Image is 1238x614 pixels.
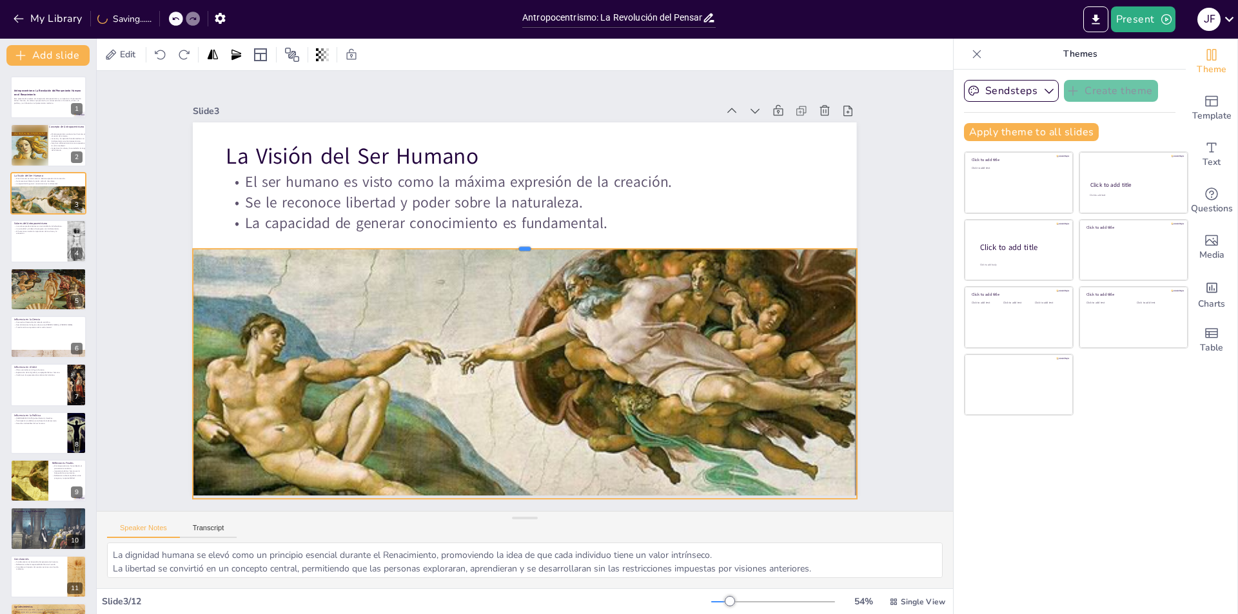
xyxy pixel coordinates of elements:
[14,566,64,570] p: Considerar el impacto de nuestras acciones en el medio ambiente.
[1090,194,1175,197] div: Click to add text
[1197,8,1221,31] div: J F
[964,123,1099,141] button: Apply theme to all slides
[14,323,83,326] p: Descubrimientos de figuras clave como [PERSON_NAME] y [PERSON_NAME].
[14,278,83,281] p: Generó conflictos con visiones religiosas tradicionales.
[1003,302,1032,305] div: Click to add text
[10,76,86,119] div: 1
[1035,302,1064,305] div: Click to add text
[14,374,64,376] p: Cambio en la representación artística del individuo.
[6,45,90,66] button: Add slide
[1086,302,1127,305] div: Click to add text
[14,366,64,370] p: Influencia en el Arte
[14,557,64,561] p: Conclusiones
[10,172,86,215] div: 3
[14,228,64,231] p: La curiosidad y el deseo de progreso son fundamentales.
[71,247,83,259] div: 4
[14,326,83,329] p: Transformó la comprensión del mundo natural.
[117,48,138,61] span: Edit
[10,8,88,29] button: My Library
[14,513,83,515] p: Preguntas sobre la influencia del antropocentrismo [DATE].
[14,90,81,97] strong: Antropocentrismo: La Revolución del Pensamiento Humano en el Renacimiento
[71,486,83,498] div: 9
[987,39,1173,70] p: Themes
[238,141,834,224] p: El ser humano es visto como la máxima expresión de la creación.
[107,542,943,578] textarea: La dignidad humana se elevó como un principio esencial durante el Renacimiento, promoviendo la id...
[241,111,838,204] p: La Visión del Ser Humano
[71,151,83,163] div: 2
[980,263,1061,266] div: Click to add body
[972,292,1064,297] div: Click to add title
[1086,292,1179,297] div: Click to add title
[14,417,64,419] p: [DEMOGRAPHIC_DATA] sobre libertad y derechos.
[14,321,83,324] p: Favoreció el desarrollo del método científico.
[972,302,1001,305] div: Click to add text
[71,199,83,211] div: 3
[71,343,83,354] div: 6
[1199,248,1224,262] span: Media
[10,268,86,311] div: 5
[972,167,1064,170] div: Click to add text
[14,563,64,566] p: Reflexionar sobre la responsabilidad hacia el mundo.
[14,419,64,422] p: Participación ciudadana como base de la democracia.
[284,47,300,62] span: Position
[14,609,83,613] p: Agradecemos su atención y esperamos que esta presentación haya sido informativa y estimulante par...
[14,318,83,321] p: Influencia en la Ciencia
[1186,39,1237,85] div: Change the overall theme
[234,182,830,265] p: La capacidad de generar conocimiento es fundamental.
[1186,271,1237,317] div: Add charts and graphs
[10,507,86,550] div: 10
[522,8,702,27] input: Insert title
[14,177,83,180] p: El ser humano es visto como la máxima expresión de la creación.
[10,220,86,262] div: 4
[1191,202,1233,216] span: Questions
[14,182,83,185] p: La capacidad de generar conocimiento es fundamental.
[980,242,1063,253] div: Click to add title
[180,524,237,538] button: Transcript
[14,270,83,274] p: Consecuencias del Antropocentrismo
[1200,341,1223,355] span: Table
[14,222,64,225] p: Valores del Antropocentrismo
[14,273,83,276] p: Impulsó avances en ciencia, arte y política.
[107,524,180,538] button: Speaker Notes
[14,515,83,518] p: Desafíos en la relación con la naturaleza.
[964,80,1059,102] button: Sendsteps
[10,316,86,358] div: 6
[14,276,83,278] p: También fomentó la explotación de la naturaleza.
[972,157,1064,162] div: Click to add title
[1192,109,1232,123] span: Template
[1197,6,1221,32] button: J F
[71,439,83,450] div: 8
[1090,181,1176,189] div: Click to add title
[236,162,832,245] p: Se le reconoce libertad y poder sobre la naturaleza.
[848,595,879,608] div: 54 %
[14,372,64,374] p: Exploración de la dignidad y complejidad del ser humano.
[71,391,83,403] div: 7
[14,414,64,417] p: Influencia en la Política
[14,517,83,520] p: Relevancia del antropocentrismo en el mundo contemporáneo.
[102,595,711,608] div: Slide 3 / 12
[1186,317,1237,363] div: Add a table
[213,71,736,138] div: Slide 3
[52,474,83,479] p: Reflexionar sobre el equilibrio entre progreso y responsabilidad.
[1111,6,1175,32] button: Present
[1086,225,1179,230] div: Click to add title
[52,461,83,465] p: Reflexiones Finales
[14,510,83,513] p: Preguntas para Reflexionar
[71,103,83,115] div: 1
[1083,6,1108,32] button: Export to PowerPoint
[1203,155,1221,169] span: Text
[14,422,64,425] p: Derechos inalienables del ser humano.
[250,44,271,65] div: Layout
[14,174,83,178] p: La Visión del Ser Humano
[10,124,86,166] div: 2
[1186,131,1237,178] div: Add text boxes
[1186,85,1237,131] div: Add ready made slides
[10,412,86,454] div: 8
[1186,224,1237,271] div: Add images, graphics, shapes or video
[52,470,83,474] p: Importancia del ser humano en la búsqueda de conocimiento.
[1064,80,1158,102] button: Create theme
[97,13,152,25] div: Saving......
[1137,302,1177,305] div: Click to add text
[14,230,64,235] p: El humanismo resalta la importancia de la cultura y la educación.
[1197,62,1226,77] span: Theme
